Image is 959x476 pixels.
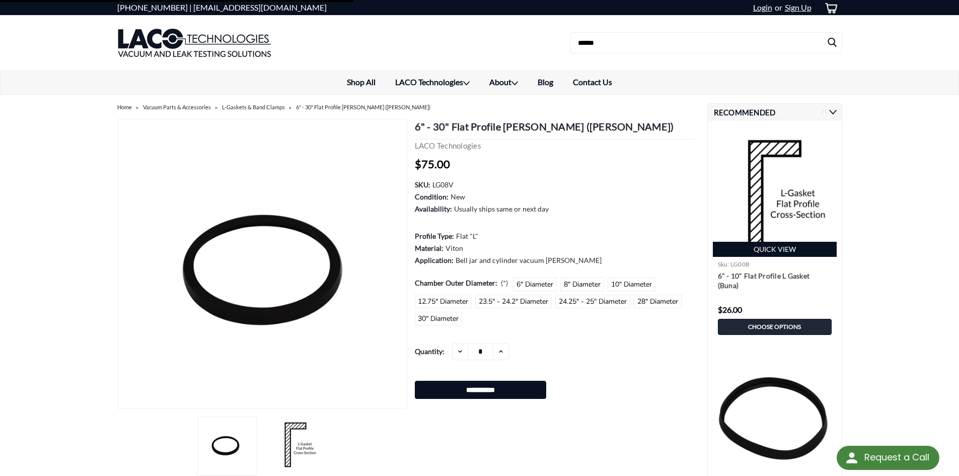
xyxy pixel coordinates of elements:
dd: New [451,191,465,202]
img: Flat Profile L Gasket Cross-Section [713,133,837,257]
label: Quantity: [415,343,445,360]
a: LACO Technologies [415,141,481,150]
button: Next [829,108,837,116]
dt: SKU: [415,179,430,190]
a: Home [117,104,132,110]
span: $26.00 [718,305,742,314]
img: LACO Technologies [117,18,272,68]
img: Flat Profile L Gasket [200,420,251,470]
div: Request a Call [837,446,939,470]
a: About [480,71,528,94]
a: Choose Options [718,319,832,335]
h1: 6" - 30" Flat Profile [PERSON_NAME] ([PERSON_NAME]) [415,119,695,140]
a: cart-preview-dropdown [817,1,842,15]
dd: Flat "L" [456,231,478,241]
span: or [772,3,782,12]
a: LACO Technologies [386,71,480,94]
span: sku: [718,260,729,268]
img: round button [844,450,860,466]
dd: Viton [446,243,463,253]
a: Shop All [337,71,386,93]
h2: Recommended [707,103,842,120]
a: Blog [528,71,563,93]
span: LG00B [730,260,750,268]
dt: Condition: [415,191,449,202]
dt: Availability: [415,203,452,214]
span: Choose Options [748,323,801,330]
a: L-Gaskets & Band Clamps [222,104,285,110]
a: Vacuum Parts & Accessories [143,104,211,110]
label: Chamber Outer Diameter: [415,278,508,288]
dt: Profile Type: [415,231,454,241]
dt: Material: [415,243,444,253]
div: Request a Call [864,446,929,469]
img: Flat Profile L Gasket Cross-Section [270,420,321,470]
span: $75.00 [415,157,450,171]
a: Flat Profile L Gasket [118,119,407,410]
a: Quick view [713,242,837,257]
a: sku: LG00B [718,260,750,268]
a: 6" - 10" Flat Profile L Gasket (Buna) [718,271,832,291]
a: 6" - 30" Flat Profile [PERSON_NAME] ([PERSON_NAME]) [296,104,430,110]
dd: Usually ships same or next day [454,203,549,214]
dd: LG08V [432,179,454,190]
button: Previous [820,108,828,116]
dd: Bell jar and cylinder vacuum [PERSON_NAME] [456,255,602,265]
dt: Application: [415,255,454,265]
img: Flat Profile L Gasket [117,119,407,410]
a: Contact Us [563,71,622,93]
